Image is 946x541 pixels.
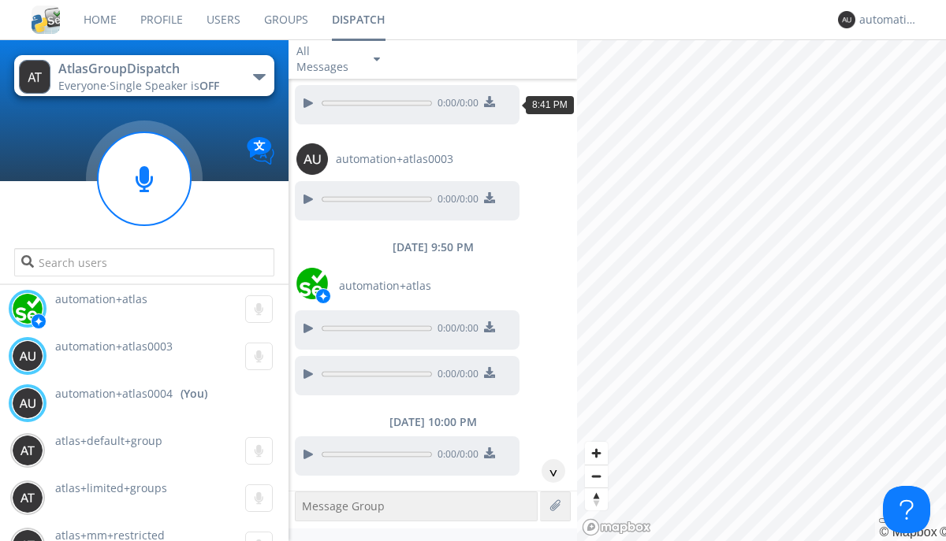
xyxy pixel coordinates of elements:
[484,447,495,458] img: download media button
[432,96,479,113] span: 0:00 / 0:00
[859,12,918,28] div: automation+atlas0004
[879,518,892,523] button: Toggle attribution
[181,386,207,402] div: (You)
[432,321,479,339] span: 0:00 / 0:00
[19,60,50,94] img: 373638.png
[199,78,219,93] span: OFF
[55,480,167,495] span: atlas+limited+groups
[585,488,608,510] span: Reset bearing to north
[58,78,236,94] div: Everyone ·
[55,291,147,306] span: automation+atlas
[585,487,608,510] button: Reset bearing to north
[296,268,328,299] img: d2d01cd9b4174d08988066c6d424eccd
[247,137,274,165] img: Translation enabled
[110,78,219,93] span: Single Speaker is
[542,459,565,483] div: ^
[55,339,173,354] span: automation+atlas0003
[484,192,495,203] img: download media button
[838,11,855,28] img: 373638.png
[58,60,236,78] div: AtlasGroupDispatch
[585,442,608,465] button: Zoom in
[582,518,651,536] a: Mapbox logo
[432,447,479,465] span: 0:00 / 0:00
[55,386,173,402] span: automation+atlas0004
[14,55,274,96] button: AtlasGroupDispatchEveryone·Single Speaker isOFF
[55,433,162,448] span: atlas+default+group
[296,43,359,75] div: All Messages
[484,321,495,332] img: download media button
[484,367,495,378] img: download media button
[12,482,43,513] img: 373638.png
[289,239,577,255] div: [DATE] 9:50 PM
[12,435,43,466] img: 373638.png
[289,414,577,430] div: [DATE] 10:00 PM
[532,99,568,110] span: 8:41 PM
[374,57,380,61] img: caret-down-sm.svg
[12,293,43,324] img: d2d01cd9b4174d08988066c6d424eccd
[432,192,479,209] span: 0:00 / 0:00
[484,96,495,107] img: download media button
[14,248,274,276] input: Search users
[339,278,431,294] span: automation+atlas
[12,387,43,419] img: 373638.png
[336,151,453,167] span: automation+atlas0003
[585,465,608,487] button: Zoom out
[296,143,328,175] img: 373638.png
[432,367,479,384] span: 0:00 / 0:00
[32,6,60,34] img: cddb5a64eb264b2086981ab96f4c1ba7
[879,525,937,539] a: Mapbox
[585,465,608,487] span: Zoom out
[12,340,43,372] img: 373638.png
[883,486,930,533] iframe: Toggle Customer Support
